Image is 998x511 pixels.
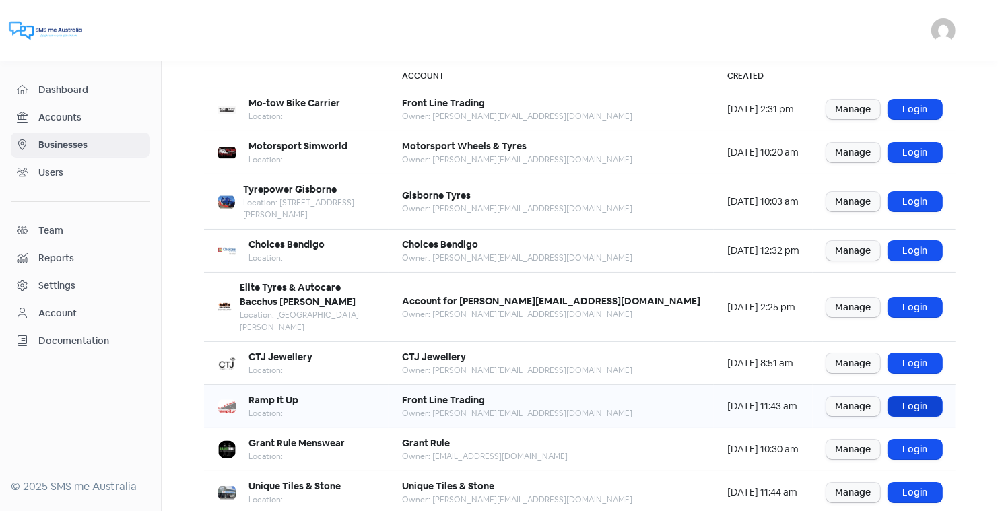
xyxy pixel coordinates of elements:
[240,309,375,333] div: Location: [GEOGRAPHIC_DATA][PERSON_NAME]
[888,192,942,211] a: Login
[248,238,325,250] b: Choices Bendigo
[218,298,232,316] img: 66d538de-5a83-4c3b-bc95-2d621ac501ae-250x250.png
[402,394,485,406] b: Front Line Trading
[248,140,347,152] b: Motorsport Simworld
[888,483,942,502] a: Login
[248,437,345,449] b: Grant Rule Menswear
[38,166,144,180] span: Users
[248,351,312,363] b: CTJ Jewellery
[248,394,298,406] b: Ramp It Up
[727,145,799,160] div: [DATE] 10:20 am
[402,295,700,307] b: Account for [PERSON_NAME][EMAIL_ADDRESS][DOMAIN_NAME]
[727,244,799,258] div: [DATE] 12:32 pm
[38,110,144,125] span: Accounts
[931,18,956,42] img: User
[826,100,880,119] a: Manage
[826,192,880,211] a: Manage
[218,440,236,459] img: 4a6b15b7-8deb-4f81-962f-cd6db14835d5-250x250.png
[38,279,75,293] div: Settings
[218,397,236,416] img: 35f4c1ad-4f2e-48ad-ab30-5155fdf70f3d-250x250.png
[248,493,341,506] div: Location:
[243,183,337,195] b: Tyrepower Gisborne
[727,485,799,500] div: [DATE] 11:44 am
[402,203,632,215] div: Owner: [PERSON_NAME][EMAIL_ADDRESS][DOMAIN_NAME]
[248,154,347,166] div: Location:
[826,397,880,416] a: Manage
[727,442,799,456] div: [DATE] 10:30 am
[11,246,150,271] a: Reports
[248,480,341,492] b: Unique Tiles & Stone
[243,197,375,221] div: Location: [STREET_ADDRESS][PERSON_NAME]
[402,189,471,201] b: Gisborne Tyres
[248,364,312,376] div: Location:
[248,450,345,463] div: Location:
[11,133,150,158] a: Businesses
[218,143,236,162] img: f04f9500-df2d-4bc6-9216-70fe99c8ada6-250x250.png
[38,138,144,152] span: Businesses
[402,140,527,152] b: Motorsport Wheels & Tyres
[218,483,236,502] img: 052dc0f5-0326-4f27-ad8e-36ef436f33b3-250x250.png
[38,224,144,238] span: Team
[402,308,700,320] div: Owner: [PERSON_NAME][EMAIL_ADDRESS][DOMAIN_NAME]
[888,100,942,119] a: Login
[248,110,340,123] div: Location:
[727,356,799,370] div: [DATE] 8:51 am
[826,241,880,261] a: Manage
[11,218,150,243] a: Team
[11,77,150,102] a: Dashboard
[402,480,494,492] b: Unique Tiles & Stone
[38,334,144,348] span: Documentation
[727,195,799,209] div: [DATE] 10:03 am
[888,241,942,261] a: Login
[218,100,236,119] img: fe3a614c-30e4-438f-9f59-e4c543db84eb-250x250.png
[402,252,632,264] div: Owner: [PERSON_NAME][EMAIL_ADDRESS][DOMAIN_NAME]
[38,306,77,320] div: Account
[240,281,356,308] b: Elite Tyres & Autocare Bacchus [PERSON_NAME]
[402,407,632,419] div: Owner: [PERSON_NAME][EMAIL_ADDRESS][DOMAIN_NAME]
[826,298,880,317] a: Manage
[826,440,880,459] a: Manage
[402,450,568,463] div: Owner: [EMAIL_ADDRESS][DOMAIN_NAME]
[402,493,632,506] div: Owner: [PERSON_NAME][EMAIL_ADDRESS][DOMAIN_NAME]
[218,242,236,261] img: 0e827074-2277-4e51-9f29-4863781f49ff-250x250.png
[402,238,478,250] b: Choices Bendigo
[888,143,942,162] a: Login
[11,301,150,326] a: Account
[888,440,942,459] a: Login
[402,154,632,166] div: Owner: [PERSON_NAME][EMAIL_ADDRESS][DOMAIN_NAME]
[389,65,714,88] th: Account
[727,102,799,116] div: [DATE] 2:31 pm
[826,143,880,162] a: Manage
[11,479,150,495] div: © 2025 SMS me Australia
[402,110,632,123] div: Owner: [PERSON_NAME][EMAIL_ADDRESS][DOMAIN_NAME]
[248,97,340,109] b: Mo-tow Bike Carrier
[888,353,942,373] a: Login
[727,399,799,413] div: [DATE] 11:43 am
[218,193,235,211] img: c0bdde3a-5c04-4e51-87e4-5bbdd84d0774-250x250.png
[888,397,942,416] a: Login
[402,351,466,363] b: CTJ Jewellery
[38,251,144,265] span: Reports
[714,65,813,88] th: Created
[11,329,150,353] a: Documentation
[727,300,799,314] div: [DATE] 2:25 pm
[38,83,144,97] span: Dashboard
[248,407,298,419] div: Location:
[402,364,632,376] div: Owner: [PERSON_NAME][EMAIL_ADDRESS][DOMAIN_NAME]
[402,97,485,109] b: Front Line Trading
[11,273,150,298] a: Settings
[826,353,880,373] a: Manage
[11,160,150,185] a: Users
[402,437,450,449] b: Grant Rule
[218,354,236,373] img: 7be11b49-75b7-437a-b653-4ef32f684f53-250x250.png
[826,483,880,502] a: Manage
[11,105,150,130] a: Accounts
[888,298,942,317] a: Login
[248,252,325,264] div: Location:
